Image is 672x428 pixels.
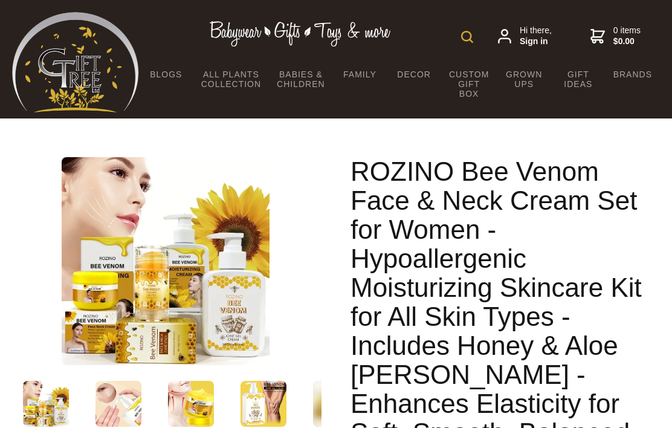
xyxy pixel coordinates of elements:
[139,62,193,87] a: BLOGS
[520,36,552,47] strong: Sign in
[520,25,552,47] span: Hi there,
[241,381,286,427] img: ROZINO Bee Venom Face & Neck Cream Set for Women - Hypoallergenic Moisturizing Skincare Kit for A...
[313,381,359,427] img: ROZINO Bee Venom Face & Neck Cream Set for Women - Hypoallergenic Moisturizing Skincare Kit for A...
[168,381,214,427] img: ROZINO Bee Venom Face & Neck Cream Set for Women - Hypoallergenic Moisturizing Skincare Kit for A...
[23,381,69,427] img: ROZINO Bee Venom Face & Neck Cream Set for Women - Hypoallergenic Moisturizing Skincare Kit for A...
[193,62,269,97] a: All Plants Collection
[497,62,551,97] a: Grown Ups
[62,157,270,365] img: ROZINO Bee Venom Face & Neck Cream Set for Women - Hypoallergenic Moisturizing Skincare Kit for A...
[333,62,387,87] a: Family
[441,62,497,106] a: Custom Gift Box
[95,381,141,427] img: ROZINO Bee Venom Face & Neck Cream Set for Women - Hypoallergenic Moisturizing Skincare Kit for A...
[613,36,641,47] strong: $0.00
[269,62,333,97] a: Babies & Children
[498,25,552,47] a: Hi there,Sign in
[461,31,473,43] img: product search
[551,62,606,97] a: Gift Ideas
[387,62,441,87] a: Decor
[209,21,390,47] img: Babywear - Gifts - Toys & more
[606,62,660,87] a: Brands
[590,25,641,47] a: 0 items$0.00
[613,25,641,47] span: 0 items
[12,12,139,112] img: Babyware - Gifts - Toys and more...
